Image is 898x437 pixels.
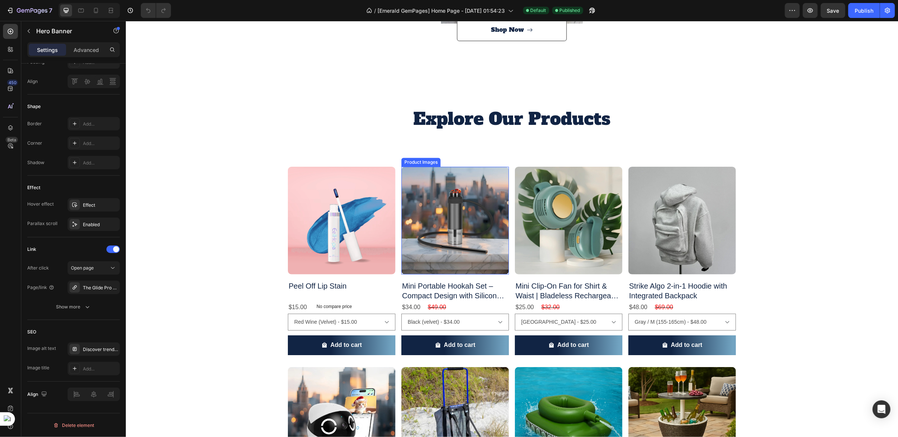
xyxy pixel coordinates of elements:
[389,146,497,253] a: Mini Clip-On Fan for Shirt & Waist | Bladeless Rechargeable Portable Fan
[27,220,58,227] div: Parallax scroll
[873,400,891,418] div: Open Intercom Messenger
[531,7,546,14] span: Default
[375,7,376,15] span: /
[27,78,38,85] div: Align
[276,280,295,293] div: $34.00
[56,303,91,311] div: Show more
[27,103,41,110] div: Shape
[503,146,610,253] img: Strike Algo 2-in-1 Hoodie with Integrated Backpack - Strike Algo
[27,201,54,207] div: Hover effect
[83,202,118,209] div: Effect
[162,146,270,253] img: Peel Off Lip Stain - Strike Algo
[49,6,52,15] p: 7
[191,283,226,288] p: No compare price
[27,246,36,253] div: Link
[71,265,94,271] span: Open page
[162,280,182,293] div: $15.00
[389,280,409,293] div: $25.00
[27,345,56,352] div: Image alt text
[27,140,42,147] div: Corner
[528,280,548,293] div: $69.00
[821,3,845,18] button: Save
[37,46,58,54] p: Settings
[3,3,56,18] button: 7
[389,314,497,334] button: Add to cart
[318,319,349,330] div: Add to cart
[53,421,94,430] div: Delete element
[365,3,398,14] p: Shop Now
[503,314,610,334] button: Add to cart
[389,146,497,253] img: Mini Clip-On Fan for Shirt & Waist | Bladeless Rechargeable Portable Fan - Strike Algo
[27,120,42,127] div: Border
[168,86,604,110] h2: Explore Our Products
[205,319,236,330] div: Add to cart
[83,160,118,166] div: Add...
[277,138,313,145] div: Product Images
[301,280,321,293] div: $49.00
[27,284,55,291] div: Page/link
[83,346,118,353] div: Discover trending gadget, home, fashion, and pet essentials at Strike Algo. Shop curated best‑sel...
[83,284,118,291] div: The Glide Pro 3.0 — 2-in-1 Wet & Dry Electric Razor for Women
[415,280,435,293] div: $32.00
[276,314,383,334] button: Add to cart
[162,314,270,334] button: Add to cart
[74,46,99,54] p: Advanced
[27,364,49,371] div: Image title
[126,21,898,437] iframe: To enrich screen reader interactions, please activate Accessibility in Grammarly extension settings
[27,184,40,191] div: Effect
[6,137,18,143] div: Beta
[36,27,100,36] p: Hero Banner
[276,259,383,280] h2: Mini Portable Hookah Set – Compact Design with Silicone Hose, Wind Cover & Travel Bag
[27,329,36,335] div: SEO
[827,7,839,14] span: Save
[560,7,580,14] span: Published
[503,280,522,293] div: $48.00
[83,221,118,228] div: Enabled
[432,319,463,330] div: Add to cart
[27,159,44,166] div: Shadow
[276,146,383,253] img: Mini Portable Hookah Set – Compact Design with Silicone Hose, Wind Cover & Travel Bag - Strike Algo
[7,80,18,86] div: 450
[389,259,497,280] h2: Mini Clip-On Fan for Shirt & Waist | Bladeless Rechargeable Portable Fan
[27,419,120,431] button: Delete element
[848,3,880,18] button: Publish
[83,121,118,127] div: Add...
[83,140,118,147] div: Add...
[855,7,873,15] div: Publish
[27,265,49,271] div: After click
[378,7,505,15] span: [Emerald GemPages] Home Page - [DATE] 01:54:23
[162,146,270,253] a: Peel Off Lip Stain
[27,390,49,400] div: Align
[276,146,383,253] a: Mini Portable Hookah Set – Compact Design with Silicone Hose, Wind Cover & Travel Bag
[162,259,270,271] h2: Peel Off Lip Stain
[141,3,171,18] div: Undo/Redo
[503,259,610,280] h2: Strike Algo 2-in-1 Hoodie with Integrated Backpack
[503,146,610,253] a: Strike Algo 2-in-1 Hoodie with Integrated Backpack
[83,366,118,372] div: Add...
[27,300,120,314] button: Show more
[68,261,120,275] button: Open page
[545,319,577,330] div: Add to cart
